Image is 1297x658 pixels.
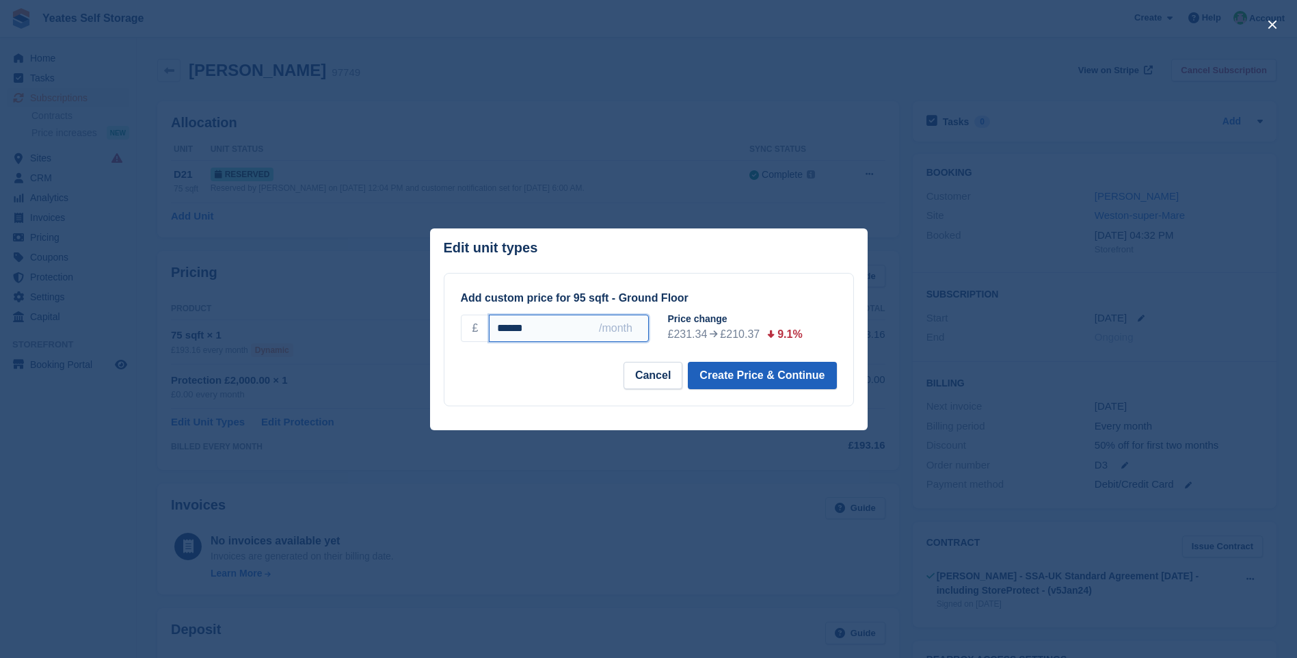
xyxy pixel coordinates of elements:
button: close [1261,14,1283,36]
div: £231.34 [668,326,708,343]
div: Price change [668,312,848,326]
div: Add custom price for 95 sqft - Ground Floor [461,290,837,306]
button: Cancel [624,362,682,389]
button: Create Price & Continue [688,362,836,389]
div: £210.37 [720,326,760,343]
div: 9.1% [777,326,802,343]
p: Edit unit types [444,240,538,256]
